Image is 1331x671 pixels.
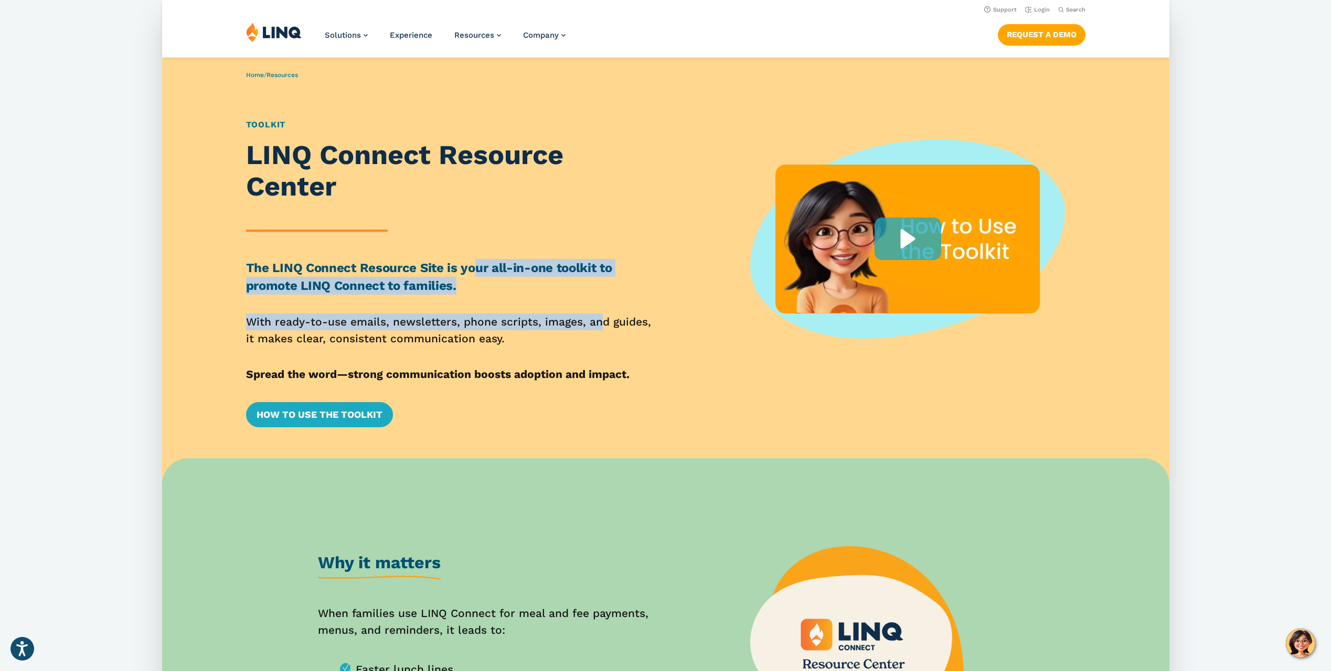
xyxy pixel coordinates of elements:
span: Company [523,30,559,40]
strong: The LINQ Connect Resource Site is your all-in-one toolkit to promote LINQ Connect to families. [246,261,612,293]
a: Solutions [325,30,368,40]
a: Resources [454,30,501,40]
a: Company [523,30,566,40]
div: Play [875,218,941,260]
span: Resources [454,30,494,40]
a: Resources [267,71,298,79]
p: With ready-to-use emails, newsletters, phone scripts, images, and guides, it makes clear, consist... [246,313,653,347]
a: How to Use the Toolkit [246,402,393,427]
h1: LINQ Connect Resource Center [246,139,653,202]
span: / [246,71,298,79]
a: Experience [390,30,432,40]
img: LINQ | K‑12 Software [246,22,302,42]
strong: Why it matters [318,553,441,572]
p: When families use LINQ Connect for meal and fee payments, menus, and reminders, it leads to: [318,605,653,638]
a: Support [984,6,1016,13]
button: Hello, have a question? Let’s chat. [1286,629,1315,658]
strong: Spread the word—strong communication boosts adoption and impact. [246,367,630,381]
nav: Primary Navigation [325,22,566,57]
a: Login [1025,6,1049,13]
a: Home [246,71,264,79]
a: Toolkit [246,120,286,129]
a: Request a Demo [997,24,1085,45]
span: Search [1066,6,1085,13]
nav: Button Navigation [997,22,1085,45]
nav: Utility Navigation [162,3,1169,15]
button: Open Search Bar [1058,6,1085,14]
span: Solutions [325,30,361,40]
